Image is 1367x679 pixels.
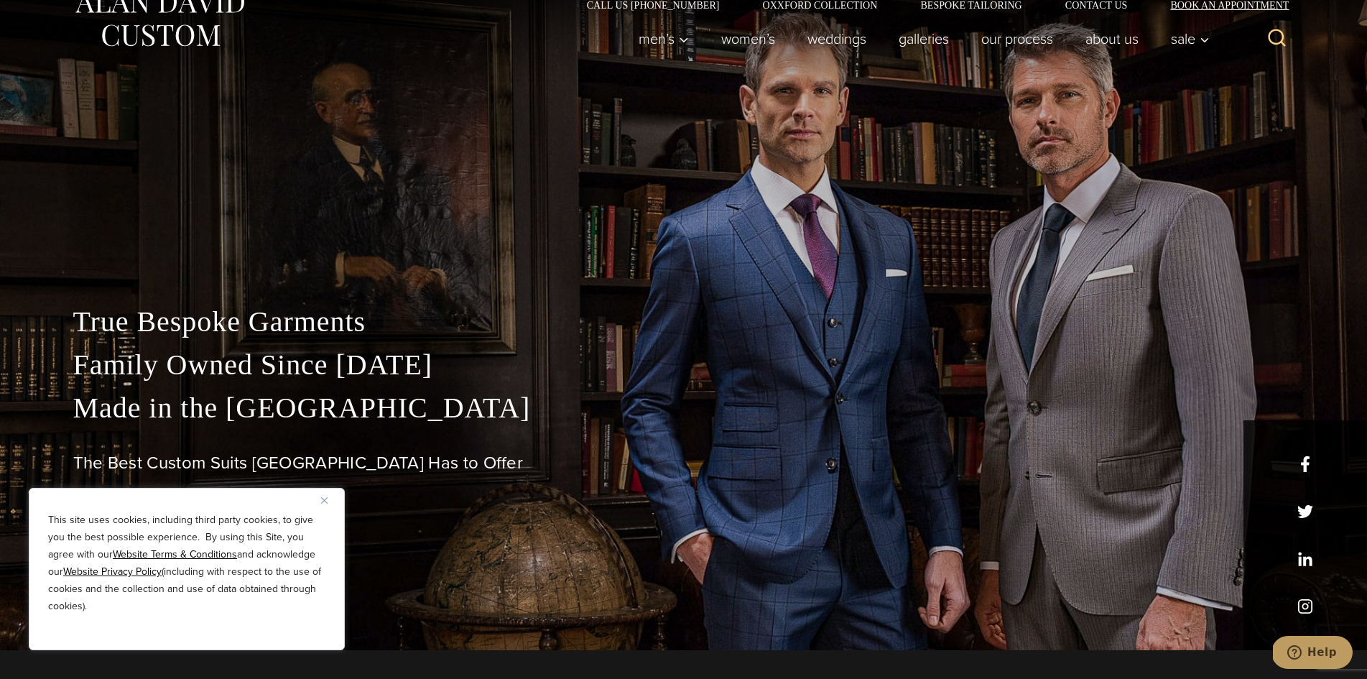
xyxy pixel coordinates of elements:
[705,24,791,53] a: Women’s
[1154,24,1217,53] button: Sale sub menu toggle
[882,24,965,53] a: Galleries
[321,497,328,504] img: Close
[1069,24,1154,53] a: About Us
[791,24,882,53] a: weddings
[622,24,705,53] button: Child menu of Men’s
[1273,636,1353,672] iframe: Opens a widget where you can chat to one of our agents
[321,491,338,509] button: Close
[622,24,1217,53] nav: Primary Navigation
[63,564,162,579] a: Website Privacy Policy
[113,547,237,562] a: Website Terms & Conditions
[965,24,1069,53] a: Our Process
[73,453,1294,474] h1: The Best Custom Suits [GEOGRAPHIC_DATA] Has to Offer
[73,300,1294,430] p: True Bespoke Garments Family Owned Since [DATE] Made in the [GEOGRAPHIC_DATA]
[1260,22,1294,56] button: View Search Form
[48,512,325,615] p: This site uses cookies, including third party cookies, to give you the best possible experience. ...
